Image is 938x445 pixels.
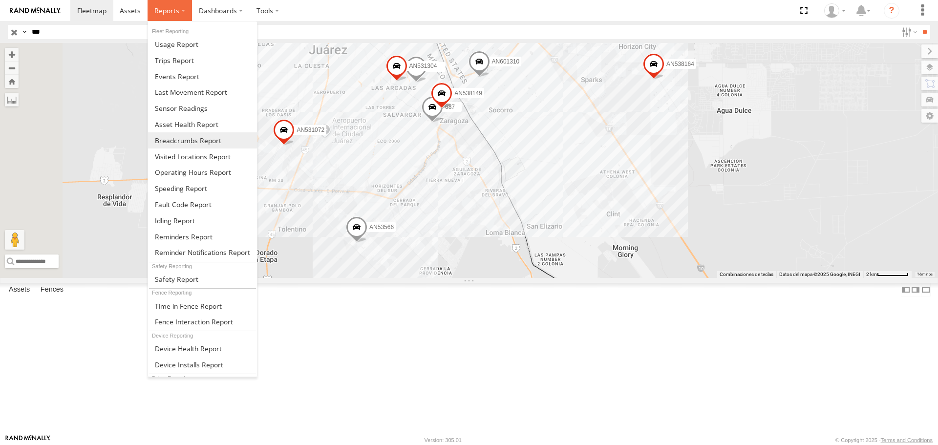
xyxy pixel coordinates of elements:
button: Arrastra al hombrecito al mapa para abrir Street View [5,230,24,250]
a: Trips Report [148,52,257,68]
button: Zoom in [5,48,19,61]
label: Measure [5,93,19,106]
label: Search Query [21,25,28,39]
div: Cesar Amaya [821,3,849,18]
a: Safety Report [148,271,257,287]
a: Asset Health Report [148,116,257,132]
a: Fence Interaction Report [148,314,257,330]
a: Device Installs Report [148,357,257,373]
label: Search Filter Options [898,25,919,39]
a: Last Movement Report [148,84,257,100]
span: AN531304 [409,63,437,70]
span: AN538149 [454,90,482,97]
label: Dock Summary Table to the Left [901,283,911,297]
label: Dock Summary Table to the Right [911,283,920,297]
a: Visited Locations Report [148,148,257,165]
a: Fleet Speed Report [148,180,257,196]
button: Escala del mapa: 2 km por 61 píxeles [863,271,912,278]
img: rand-logo.svg [10,7,61,14]
a: Visit our Website [5,435,50,445]
button: Zoom Home [5,75,19,88]
a: Usage Report [148,36,257,52]
a: Idling Report [148,212,257,229]
span: 2 km [866,272,877,277]
span: AN53566 [369,224,394,231]
a: Time in Fences Report [148,298,257,314]
i: ? [884,3,899,19]
a: Reminders Report [148,229,257,245]
div: © Copyright 2025 - [835,437,933,443]
span: AN531072 [297,127,324,133]
a: Full Events Report [148,68,257,85]
div: Version: 305.01 [425,437,462,443]
a: Sensor Readings [148,100,257,116]
button: Combinaciones de teclas [720,271,773,278]
a: Términos [917,272,933,276]
a: Fault Code Report [148,196,257,212]
label: Fences [36,283,68,297]
a: Asset Operating Hours Report [148,164,257,180]
span: AN601310 [492,59,520,65]
span: Datos del mapa ©2025 Google, INEGI [779,272,860,277]
label: Map Settings [921,109,938,123]
a: Breadcrumbs Report [148,132,257,148]
label: Hide Summary Table [921,283,931,297]
button: Zoom out [5,61,19,75]
span: AN538164 [666,61,694,67]
label: Assets [4,283,35,297]
a: Terms and Conditions [881,437,933,443]
a: Device Health Report [148,340,257,357]
a: Service Reminder Notifications Report [148,245,257,261]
